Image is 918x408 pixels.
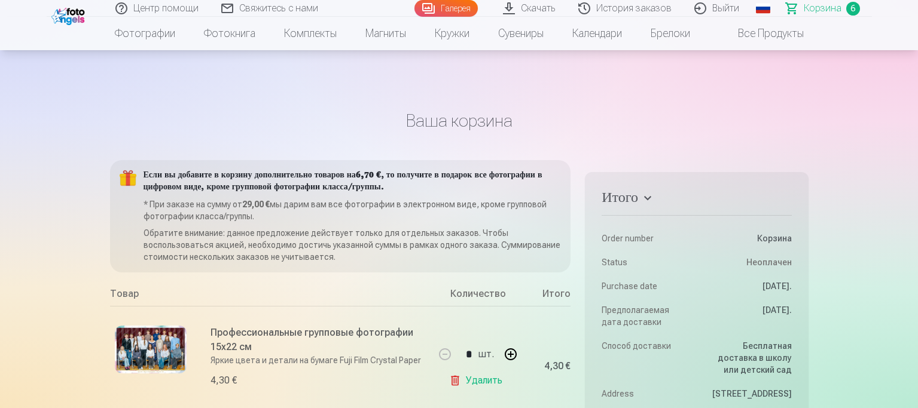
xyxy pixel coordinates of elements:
[351,17,420,50] a: Магниты
[110,110,809,131] h1: Ваша корзина
[190,17,270,50] a: Фотокнига
[51,5,88,25] img: /fa1
[602,304,691,328] dt: Предполагаемая дата доставки
[703,304,792,328] dd: [DATE].
[420,17,484,50] a: Кружки
[602,256,691,268] dt: Status
[449,369,507,392] a: Удалить
[433,287,523,306] div: Количество
[846,2,860,16] span: 6
[602,280,691,292] dt: Purchase date
[746,256,792,268] span: Неоплачен
[703,340,792,376] dd: Бесплатная доставка в школу или детский сад
[484,17,558,50] a: Сувениры
[703,388,792,400] dd: [STREET_ADDRESS]
[242,200,270,209] b: 29,00 €
[602,388,691,400] dt: Address
[558,17,636,50] a: Календари
[144,198,562,222] p: * При заказе на сумму от мы дарим вам все фотографии в электронном виде, кроме групповой фотограф...
[144,170,562,194] h5: Если вы добавите в корзину дополнительно товаров на , то получите в подарок все фотографии в цифр...
[211,326,426,354] h6: Профессиональные групповые фотографии 15x22 см
[602,340,691,376] dt: Способ доставки
[602,189,791,210] button: Итого
[703,280,792,292] dd: [DATE].
[523,287,571,306] div: Итого
[704,17,818,50] a: Все продукты
[270,17,351,50] a: Комплекты
[211,373,237,388] div: 4,30 €
[478,340,494,369] div: шт.
[211,354,426,366] p: Яркие цвета и детали на бумаге Fuji Film Crystal Paper
[703,232,792,244] dd: Корзина
[636,17,704,50] a: Брелоки
[544,363,571,370] div: 4,30 €
[602,232,691,244] dt: Order number
[100,17,190,50] a: Фотографии
[356,171,381,180] b: 6,70 €
[804,1,841,16] span: Корзина
[110,287,434,306] div: Товар
[144,227,562,263] p: Обратите внимание: данное предложение действует только для отдельных заказов. Чтобы воспользовать...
